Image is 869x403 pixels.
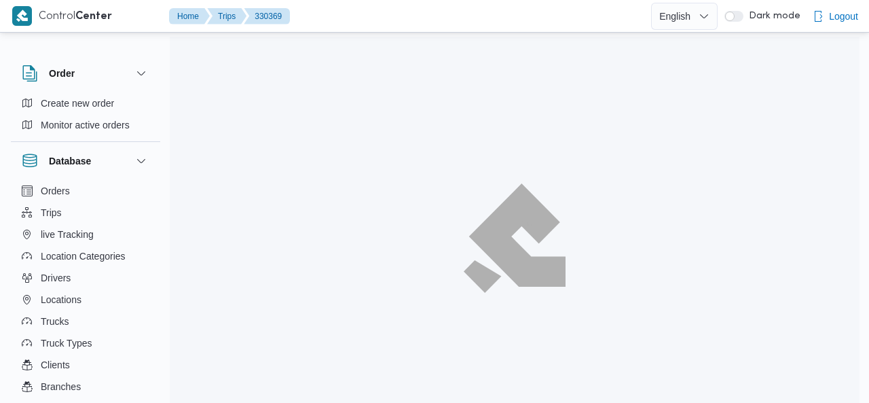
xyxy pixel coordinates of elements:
[16,311,155,332] button: Trucks
[41,117,130,133] span: Monitor active orders
[207,8,246,24] button: Trips
[16,289,155,311] button: Locations
[22,153,149,169] button: Database
[169,8,210,24] button: Home
[41,335,92,351] span: Truck Types
[16,180,155,202] button: Orders
[41,183,70,199] span: Orders
[16,376,155,398] button: Branches
[12,6,32,26] img: X8yXhbKr1z7QwAAAABJRU5ErkJggg==
[41,357,70,373] span: Clients
[471,192,558,284] img: ILLA Logo
[16,92,155,114] button: Create new order
[41,95,114,111] span: Create new order
[16,267,155,289] button: Drivers
[244,8,290,24] button: 330369
[41,205,62,221] span: Trips
[49,65,75,82] h3: Order
[743,11,800,22] span: Dark mode
[41,313,69,330] span: Trucks
[41,226,94,243] span: live Tracking
[16,354,155,376] button: Clients
[16,245,155,267] button: Location Categories
[11,92,160,141] div: Order
[16,114,155,136] button: Monitor active orders
[16,224,155,245] button: live Tracking
[41,292,81,308] span: Locations
[829,8,858,24] span: Logout
[22,65,149,82] button: Order
[16,332,155,354] button: Truck Types
[75,12,112,22] b: Center
[41,248,126,264] span: Location Categories
[49,153,91,169] h3: Database
[41,379,81,395] span: Branches
[807,3,864,30] button: Logout
[16,202,155,224] button: Trips
[41,270,71,286] span: Drivers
